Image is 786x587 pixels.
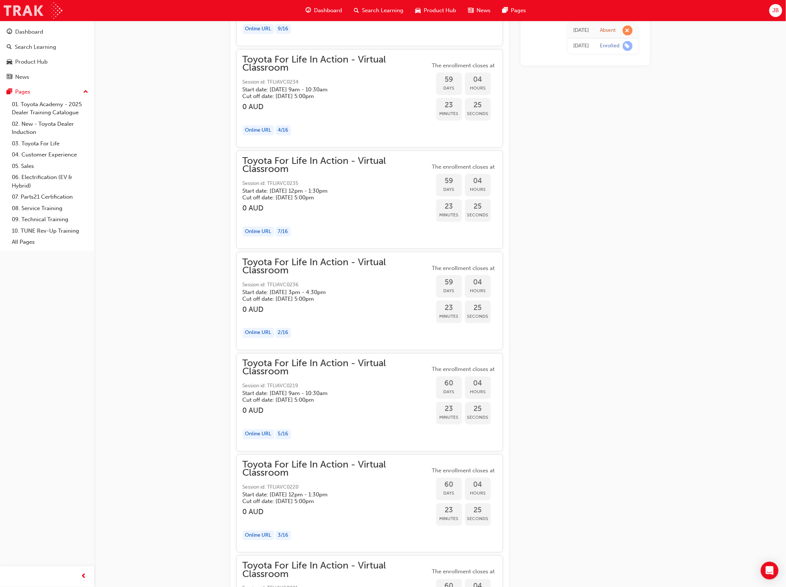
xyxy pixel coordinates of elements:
a: Search Learning [3,40,91,54]
h3: 0 AUD [243,102,430,111]
span: 60 [436,379,462,388]
h5: Start date: [DATE] 3pm - 4:30pm [243,289,418,296]
button: DashboardSearch LearningProduct HubNews [3,24,91,85]
span: Hours [465,489,491,498]
span: 25 [465,506,491,515]
div: 7 / 16 [276,227,291,237]
h5: Start date: [DATE] 9am - 10:30am [243,86,418,93]
a: search-iconSearch Learning [348,3,410,18]
a: 04. Customer Experience [9,149,91,161]
a: guage-iconDashboard [300,3,348,18]
a: 05. Sales [9,161,91,172]
span: 60 [436,481,462,489]
span: 23 [436,202,462,211]
a: 08. Service Training [9,203,91,214]
span: The enrollment closes at [430,264,497,273]
a: 03. Toyota For Life [9,138,91,149]
span: learningRecordVerb_ENROLL-icon [623,41,633,51]
button: Toyota For Life In Action - Virtual ClassroomSession id: TFLIAVC0234Start date: [DATE] 9am - 10:3... [243,55,497,141]
a: Dashboard [3,25,91,39]
span: Days [436,287,462,295]
span: Toyota For Life In Action - Virtual Classroom [243,258,430,275]
span: Minutes [436,109,462,118]
div: Enrolled [600,43,620,50]
span: 23 [436,506,462,515]
span: Toyota For Life In Action - Virtual Classroom [243,562,430,578]
div: Absent [600,27,616,34]
img: Trak [4,2,62,19]
span: Days [436,489,462,498]
button: Toyota For Life In Action - Virtual ClassroomSession id: TFLIAVC0219Start date: [DATE] 9am - 10:3... [243,360,497,445]
span: 59 [436,278,462,287]
a: All Pages [9,236,91,248]
a: 09. Technical Training [9,214,91,225]
div: Online URL [243,24,274,34]
span: 23 [436,101,462,109]
span: Search Learning [362,6,404,15]
h5: Start date: [DATE] 9am - 10:30am [243,390,418,397]
div: Online URL [243,429,274,439]
div: Thu Feb 20 2025 14:59:46 GMT+1100 (Australian Eastern Daylight Time) [574,42,589,50]
a: car-iconProduct Hub [410,3,462,18]
a: 10. TUNE Rev-Up Training [9,225,91,237]
span: Pages [511,6,526,15]
h5: Cut off date: [DATE] 5:00pm [243,498,418,505]
span: car-icon [416,6,421,15]
span: pages-icon [503,6,508,15]
span: guage-icon [306,6,311,15]
span: Days [436,84,462,92]
h5: Cut off date: [DATE] 5:00pm [243,93,418,99]
div: Open Intercom Messenger [761,562,779,580]
span: The enrollment closes at [430,365,497,374]
span: Toyota For Life In Action - Virtual Classroom [243,360,430,376]
span: 25 [465,202,491,211]
button: Pages [3,85,91,99]
a: 01. Toyota Academy - 2025 Dealer Training Catalogue [9,99,91,118]
span: car-icon [7,59,12,65]
span: 25 [465,405,491,414]
a: pages-iconPages [497,3,532,18]
div: Search Learning [15,43,56,51]
span: Toyota For Life In Action - Virtual Classroom [243,157,430,173]
span: Seconds [465,109,491,118]
div: Online URL [243,328,274,338]
button: Toyota For Life In Action - Virtual ClassroomSession id: TFLIAVC0220Start date: [DATE] 12pm - 1:3... [243,461,497,547]
a: News [3,70,91,84]
a: 06. Electrification (EV & Hybrid) [9,172,91,191]
span: pages-icon [7,89,12,95]
h5: Start date: [DATE] 12pm - 1:30pm [243,492,418,498]
span: Product Hub [424,6,457,15]
h5: Cut off date: [DATE] 5:00pm [243,296,418,302]
div: Online URL [243,125,274,135]
h5: Start date: [DATE] 12pm - 1:30pm [243,188,418,194]
span: Days [436,185,462,194]
div: 4 / 16 [276,125,291,135]
span: 59 [436,177,462,185]
span: Session id: TFLIAVC0235 [243,179,430,188]
span: Seconds [465,414,491,422]
h3: 0 AUD [243,406,430,415]
span: 25 [465,101,491,109]
span: 04 [465,75,491,84]
span: Minutes [436,312,462,321]
a: 07. Parts21 Certification [9,191,91,203]
h3: 0 AUD [243,204,430,212]
button: JB [769,4,782,17]
span: 23 [436,405,462,414]
span: Hours [465,287,491,295]
div: 5 / 16 [276,429,291,439]
span: news-icon [468,6,474,15]
span: 23 [436,304,462,312]
div: Online URL [243,531,274,541]
div: Product Hub [15,58,48,66]
span: Minutes [436,515,462,523]
button: Toyota For Life In Action - Virtual ClassroomSession id: TFLIAVC0236Start date: [DATE] 3pm - 4:30... [243,258,497,344]
div: Tue Apr 15 2025 15:00:00 GMT+1000 (Australian Eastern Standard Time) [574,26,589,35]
span: Session id: TFLIAVC0220 [243,483,430,492]
span: Seconds [465,211,491,219]
span: learningRecordVerb_ABSENT-icon [623,26,633,36]
span: prev-icon [81,572,87,581]
span: 59 [436,75,462,84]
